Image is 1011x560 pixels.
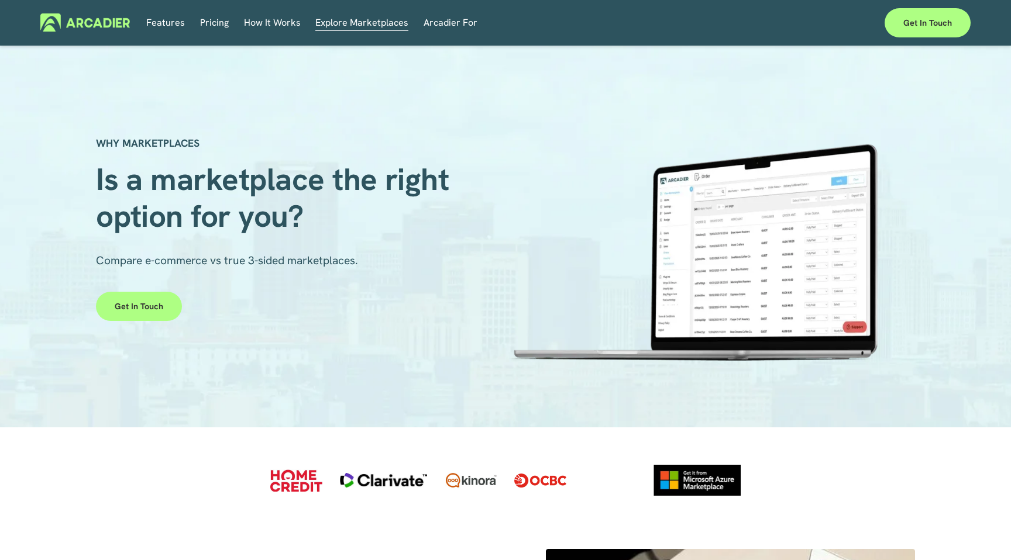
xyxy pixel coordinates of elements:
img: Arcadier [40,13,130,32]
a: Get in touch [96,292,182,321]
span: How It Works [244,15,301,31]
a: Explore Marketplaces [315,13,408,32]
span: Is a marketplace the right option for you? [96,159,457,236]
a: Features [146,13,185,32]
span: Arcadier For [424,15,477,31]
a: Get in touch [885,8,971,37]
iframe: Chat Widget [952,504,1011,560]
a: folder dropdown [244,13,301,32]
a: folder dropdown [424,13,477,32]
a: Pricing [200,13,229,32]
strong: WHY MARKETPLACES [96,136,200,150]
span: Compare e-commerce vs true 3-sided marketplaces. [96,253,358,268]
